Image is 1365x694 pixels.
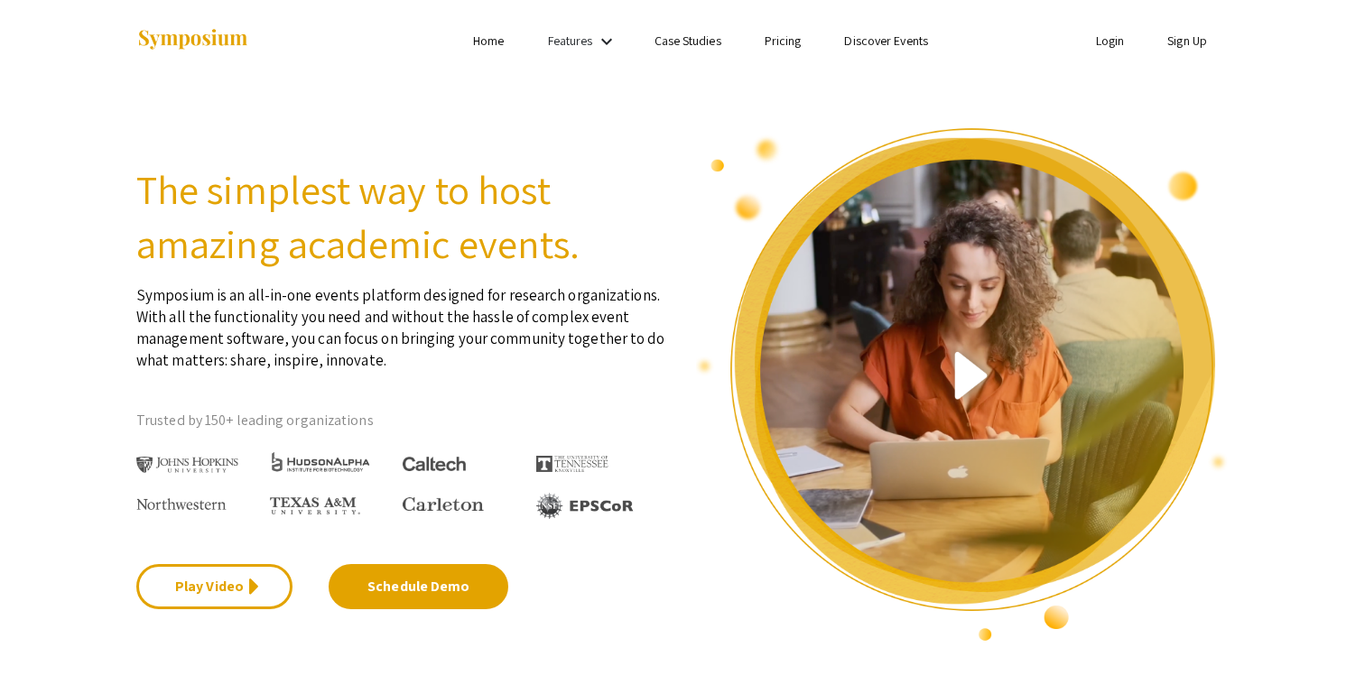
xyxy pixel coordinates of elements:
[136,564,292,609] a: Play Video
[136,162,669,271] h2: The simplest way to host amazing academic events.
[844,32,928,49] a: Discover Events
[696,126,1229,643] img: video overview of Symposium
[1167,32,1207,49] a: Sign Up
[270,451,372,472] img: HudsonAlpha
[596,31,617,52] mat-icon: Expand Features list
[536,456,608,472] img: The University of Tennessee
[536,493,636,519] img: EPSCOR
[270,497,360,515] img: Texas A&M University
[473,32,504,49] a: Home
[403,457,466,472] img: Caltech
[329,564,508,609] a: Schedule Demo
[136,498,227,509] img: Northwestern
[403,497,484,512] img: Carleton
[136,271,669,371] p: Symposium is an all-in-one events platform designed for research organizations. With all the func...
[655,32,721,49] a: Case Studies
[548,32,593,49] a: Features
[136,28,249,52] img: Symposium by ForagerOne
[765,32,802,49] a: Pricing
[136,407,669,434] p: Trusted by 150+ leading organizations
[1096,32,1125,49] a: Login
[136,457,238,474] img: Johns Hopkins University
